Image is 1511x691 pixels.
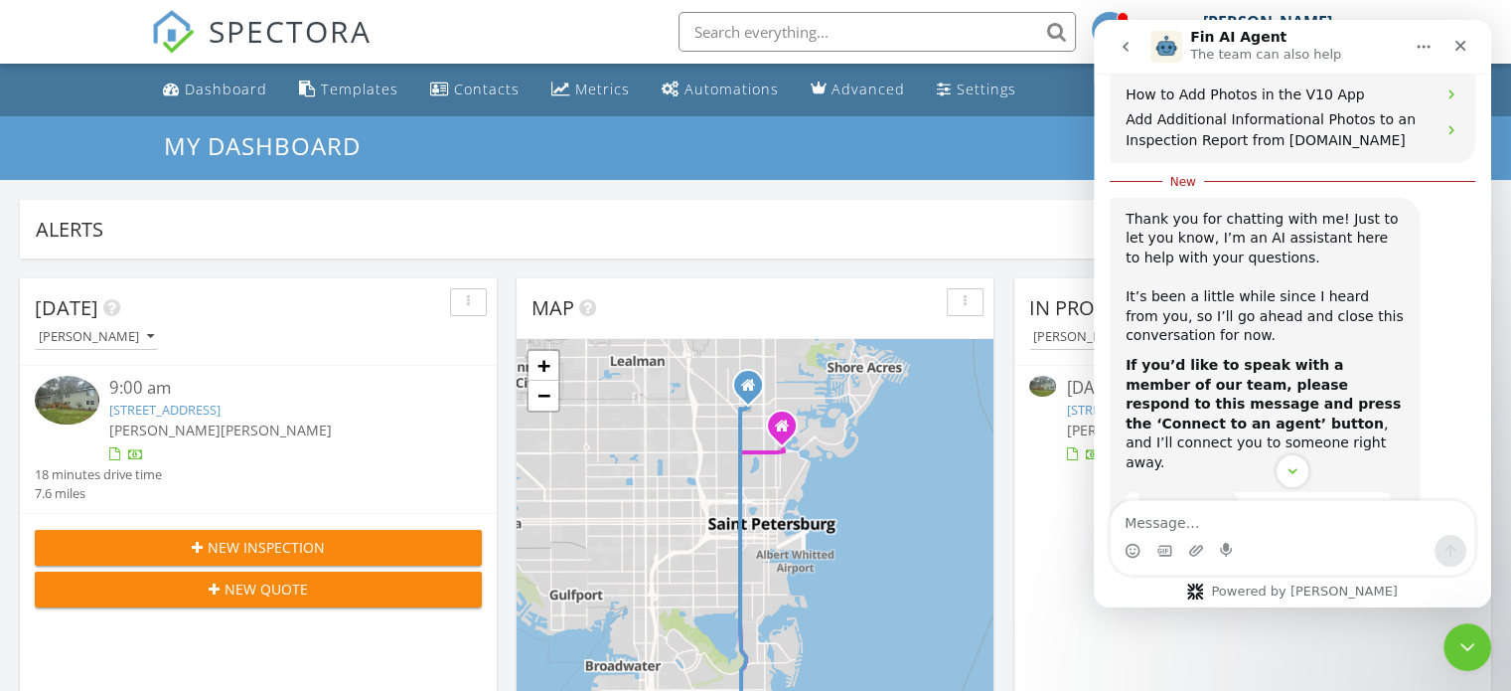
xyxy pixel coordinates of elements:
div: 9:00 am [109,376,445,401]
div: , and I’ll connect you to someone right away. ​ [32,336,310,472]
div: Templates [321,80,398,98]
span: In Progress [1029,294,1154,321]
div: Thank you for chatting with me! Just to let you know, I’m an AI assistant here to help with your ... [16,178,326,676]
div: [DATE] 9:00 am [1066,376,1438,401]
button: Send a message… [341,515,373,547]
button: Gif picker [63,523,78,539]
button: Emoji picker [31,523,47,539]
button: New Inspection [35,530,482,566]
iframe: Intercom live chat [1094,20,1491,607]
a: Contacts [422,72,528,108]
a: 9:00 am [STREET_ADDRESS] [PERSON_NAME][PERSON_NAME] 18 minutes drive time 7.6 miles [35,376,482,503]
div: 7.6 miles [35,484,162,503]
span: New Inspection [208,537,325,558]
a: [STREET_ADDRESS] [109,401,221,419]
img: <a href="https://downloads.intercomcdn.com/i/o/m5c0n207/1492941071/e0166f5cb6555c08a45b9979fc99/a... [32,472,298,624]
a: Automations (Basic) [654,72,787,108]
div: Metrics [575,80,630,98]
div: St Petersburg FL 33704 [748,385,760,397]
span: [PERSON_NAME] [109,421,221,439]
a: Templates [291,72,406,108]
button: [PERSON_NAME] [1029,324,1152,351]
img: 9355809%2Fcover_photos%2FYOvwhJQoWvmc4Un2UQH4%2Fsmall.jpg [35,376,99,425]
a: Zoom in [529,351,558,381]
div: Thank you for chatting with me! Just to let you know, I’m an AI assistant here to help with your ... [32,190,310,326]
iframe: Intercom live chat [1443,623,1491,671]
span: [PERSON_NAME] [1066,421,1177,439]
div: Settings [957,80,1016,98]
a: SPECTORA [151,27,372,69]
a: [STREET_ADDRESS] [1066,401,1177,419]
b: If you’d like to speak with a member of our team, please respond to this message and press the ‘C... [32,337,307,412]
div: [PERSON_NAME] [1203,12,1332,32]
div: Alerts [36,216,1446,243]
a: Dashboard [155,72,275,108]
a: Settings [929,72,1024,108]
div: [PERSON_NAME] [1033,330,1148,344]
div: Automations [684,80,779,98]
span: [DATE] [35,294,98,321]
div: [PERSON_NAME] [39,330,154,344]
span: SPECTORA [209,10,372,52]
input: Search everything... [679,12,1076,52]
button: Scroll to bottom [182,434,216,468]
span: New Quote [225,579,308,600]
span: [PERSON_NAME] [221,421,332,439]
div: Fin AI Agent says… [16,178,381,678]
button: New Quote [35,572,482,607]
a: Zoom out [529,381,558,411]
img: 9355809%2Fcover_photos%2FYOvwhJQoWvmc4Un2UQH4%2Fsmall.jpg [1029,376,1056,397]
div: Contacts [454,80,520,98]
div: Advanced [831,80,905,98]
button: [PERSON_NAME] [35,324,158,351]
button: Start recording [126,523,142,539]
img: The Best Home Inspection Software - Spectora [151,10,195,54]
a: Advanced [803,72,913,108]
div: 18 minutes drive time [35,465,162,484]
span: My Dashboard [164,129,361,162]
span: Map [531,294,574,321]
div: Dashboard [185,80,267,98]
a: [DATE] 9:00 am [STREET_ADDRESS] [PERSON_NAME][PERSON_NAME] [1029,376,1476,464]
textarea: Message… [17,481,380,515]
a: Metrics [543,72,638,108]
button: Upload attachment [94,523,110,539]
div: St Petersburg FL 33704 [782,426,794,437]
